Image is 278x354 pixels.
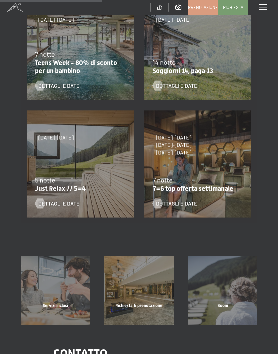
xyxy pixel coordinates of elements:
p: Just Relax // 5=4 [35,185,122,193]
span: 5 notte [35,176,55,184]
span: [DATE]-[DATE] [156,134,191,141]
span: Dettagli e Date [38,82,80,89]
span: [DATE]-[DATE] [156,141,191,148]
p: 7=6 top offerta settimanale [153,185,240,193]
a: Dettagli e Date [153,200,197,207]
span: Dettagli e Date [156,82,197,89]
a: Offerte e last minute nell'albergo benessere in Trentino Alto Adige Servizi inclusi [13,256,97,325]
span: [DATE]-[DATE] [38,134,74,141]
a: Dettagli e Date [35,82,80,89]
span: 14 notte [153,58,176,66]
span: Richiesta & prenotazione [115,303,162,308]
a: Richiesta [218,0,248,14]
span: Dettagli e Date [156,200,197,207]
span: [DATE]-[DATE] [38,16,74,23]
a: Dettagli e Date [35,200,80,207]
a: Offerte e last minute nell'albergo benessere in Trentino Alto Adige Richiesta & prenotazione [97,256,181,325]
span: [DATE]-[DATE] [156,149,191,156]
span: Prenotazione [188,4,218,10]
span: 7 notte [35,50,55,58]
span: Buoni [217,303,228,308]
a: Prenotazione [188,0,218,14]
span: 7 notte [153,176,173,184]
a: [Translate to Italienisch:] Buoni [181,256,265,325]
span: Servizi inclusi [43,303,68,308]
p: Teens Week - 80% di sconto per un bambino [35,59,122,75]
p: Soggiorni 14, paga 13 [153,67,240,75]
span: Dettagli e Date [38,200,80,207]
span: Richiesta [223,4,243,10]
span: [DATE]-[DATE] [156,16,191,23]
a: Dettagli e Date [153,82,197,89]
